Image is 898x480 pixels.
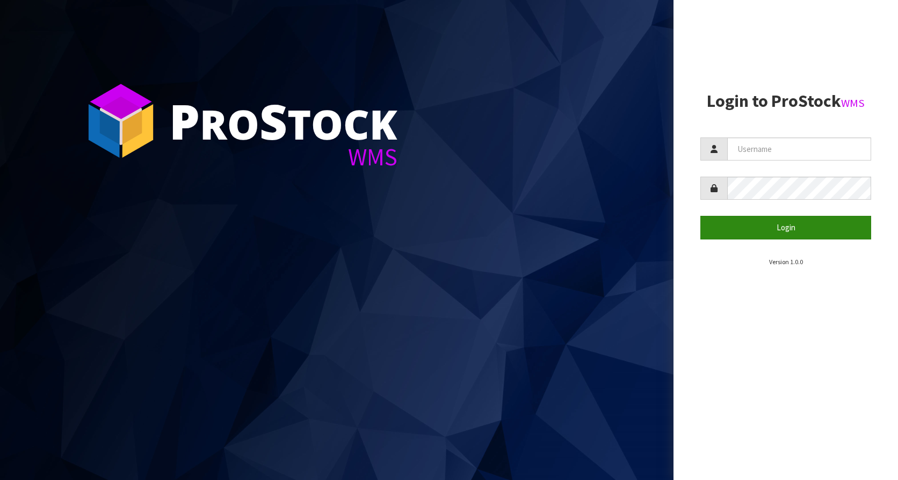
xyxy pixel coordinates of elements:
[169,97,397,145] div: ro tock
[259,88,287,154] span: S
[700,216,871,239] button: Login
[169,88,200,154] span: P
[700,92,871,111] h2: Login to ProStock
[81,81,161,161] img: ProStock Cube
[769,258,803,266] small: Version 1.0.0
[727,137,871,161] input: Username
[169,145,397,169] div: WMS
[841,96,865,110] small: WMS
